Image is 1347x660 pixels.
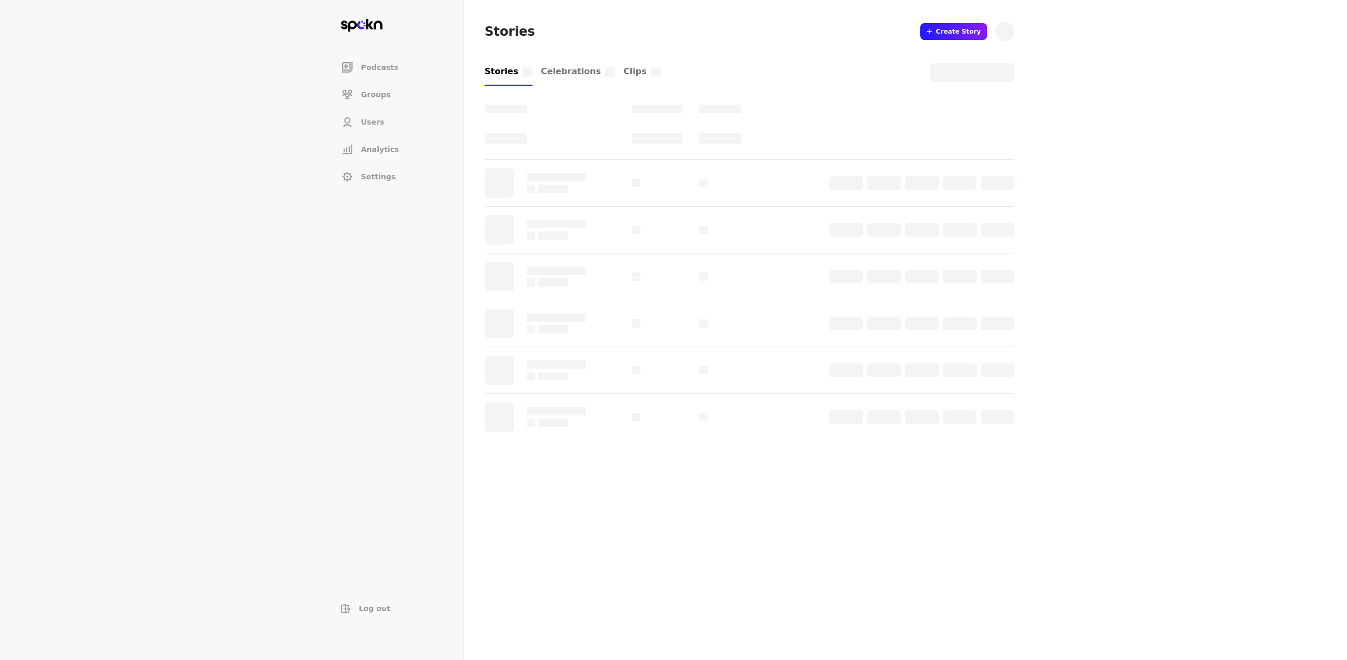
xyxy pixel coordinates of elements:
span: 0 [651,67,661,77]
span: Analytics [361,144,399,155]
span: Log out [359,603,390,614]
a: Clips0 [624,58,661,86]
a: Podcasts [333,55,442,80]
a: Groups [333,82,442,107]
span: Groups [361,89,390,100]
h1: Stories [485,23,535,40]
span: Users [361,117,384,127]
a: Stories0 [485,58,532,86]
span: Podcasts [361,62,398,73]
span: Settings [361,171,396,182]
a: Analytics [333,137,442,162]
a: Users [333,109,442,135]
span: Clips [624,66,647,76]
span: Stories [485,66,518,76]
span: Create Story [936,27,981,36]
a: Create Story [920,23,987,40]
button: Log out [333,599,442,618]
a: Celebrations0 [541,58,615,86]
span: Celebrations [541,66,601,76]
a: Settings [333,164,442,189]
span: 0 [605,67,615,77]
span: 0 [522,67,532,77]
